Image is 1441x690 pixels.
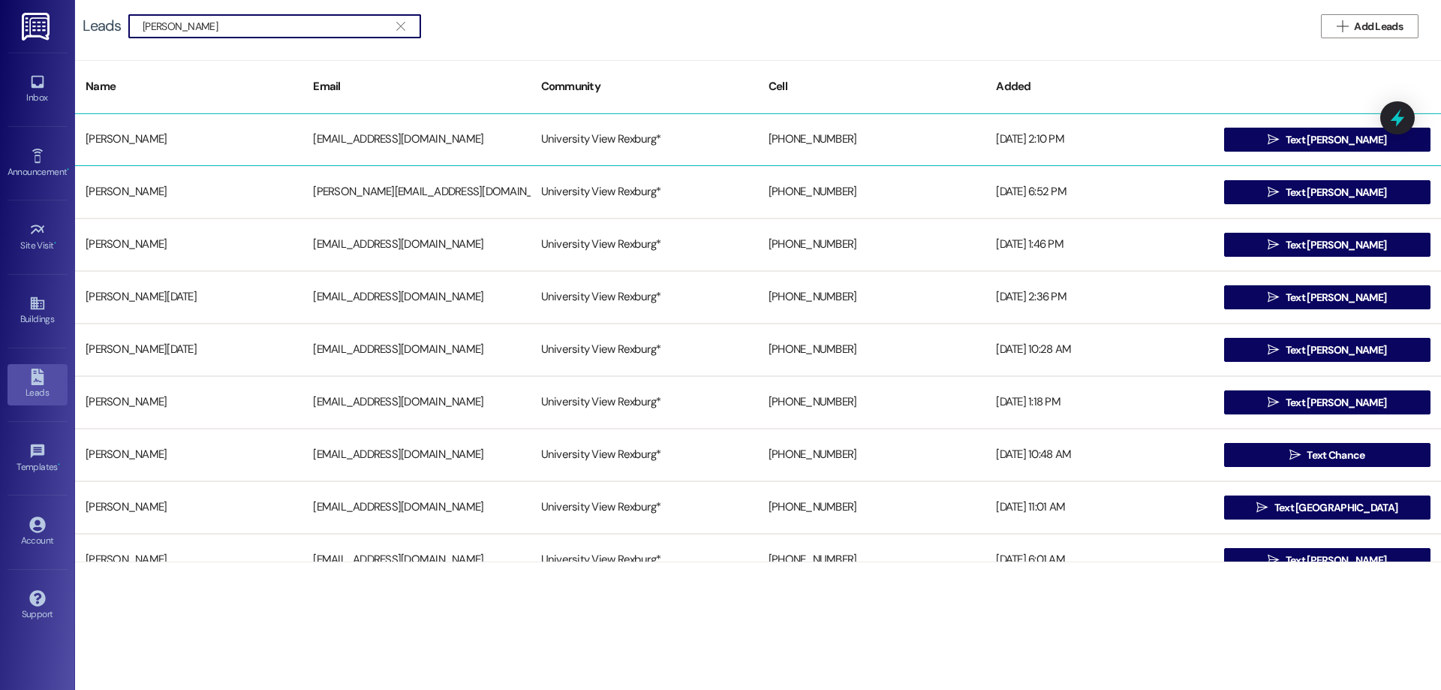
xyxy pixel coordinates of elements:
div: Email [302,68,530,105]
span: • [58,459,60,470]
span: Text [PERSON_NAME] [1286,395,1386,411]
div: Name [75,68,302,105]
input: Search name/email/community (quotes for exact match e.g. "John Smith") [143,16,389,37]
div: [PHONE_NUMBER] [758,125,985,155]
div: [PHONE_NUMBER] [758,177,985,207]
div: [PERSON_NAME] [75,387,302,417]
div: University View Rexburg* [531,387,758,417]
a: Templates • [8,438,68,479]
div: Community [531,68,758,105]
div: [PERSON_NAME] [75,493,302,523]
span: Text Chance [1307,447,1364,463]
div: [DATE] 1:18 PM [985,387,1213,417]
div: [EMAIL_ADDRESS][DOMAIN_NAME] [302,387,530,417]
a: Leads [8,364,68,405]
button: Text [PERSON_NAME] [1224,233,1430,257]
button: Text [PERSON_NAME] [1224,285,1430,309]
div: Leads [83,18,121,34]
i:  [1268,239,1279,251]
div: [EMAIL_ADDRESS][DOMAIN_NAME] [302,545,530,575]
span: Text [PERSON_NAME] [1286,553,1386,568]
div: [DATE] 10:28 AM [985,335,1213,365]
div: [PHONE_NUMBER] [758,230,985,260]
i:  [1268,134,1279,146]
div: [DATE] 10:48 AM [985,440,1213,470]
div: [PERSON_NAME][EMAIL_ADDRESS][DOMAIN_NAME] [302,177,530,207]
div: [DATE] 2:36 PM [985,282,1213,312]
div: [DATE] 1:46 PM [985,230,1213,260]
span: • [54,238,56,249]
span: • [67,164,69,175]
div: [EMAIL_ADDRESS][DOMAIN_NAME] [302,230,530,260]
i:  [396,20,405,32]
i:  [1337,20,1348,32]
div: [DATE] 6:01 AM [985,545,1213,575]
div: University View Rexburg* [531,230,758,260]
button: Text [PERSON_NAME] [1224,180,1430,204]
a: Support [8,586,68,626]
button: Text [PERSON_NAME] [1224,548,1430,572]
div: University View Rexburg* [531,493,758,523]
a: Inbox [8,69,68,110]
button: Text [GEOGRAPHIC_DATA] [1224,496,1430,520]
button: Text [PERSON_NAME] [1224,390,1430,414]
div: [DATE] 6:52 PM [985,177,1213,207]
span: Text [PERSON_NAME] [1286,185,1386,200]
span: Text [PERSON_NAME] [1286,290,1386,306]
i:  [1268,344,1279,356]
span: Text [PERSON_NAME] [1286,237,1386,253]
button: Text [PERSON_NAME] [1224,128,1430,152]
span: Text [PERSON_NAME] [1286,132,1386,148]
div: [PHONE_NUMBER] [758,282,985,312]
div: University View Rexburg* [531,282,758,312]
div: [PERSON_NAME] [75,230,302,260]
div: [EMAIL_ADDRESS][DOMAIN_NAME] [302,335,530,365]
i:  [1268,186,1279,198]
i:  [1268,554,1279,566]
a: Site Visit • [8,217,68,258]
button: Add Leads [1321,14,1418,38]
i:  [1268,291,1279,303]
div: [DATE] 2:10 PM [985,125,1213,155]
button: Clear text [389,15,413,38]
div: [PERSON_NAME][DATE] [75,335,302,365]
button: Text Chance [1224,443,1430,467]
div: [PHONE_NUMBER] [758,335,985,365]
div: [EMAIL_ADDRESS][DOMAIN_NAME] [302,493,530,523]
div: University View Rexburg* [531,177,758,207]
div: [PERSON_NAME] [75,545,302,575]
div: Added [985,68,1213,105]
div: [PERSON_NAME][DATE] [75,282,302,312]
div: [DATE] 11:01 AM [985,493,1213,523]
div: Cell [758,68,985,105]
i:  [1268,396,1279,408]
div: [PERSON_NAME] [75,125,302,155]
i:  [1256,502,1268,514]
div: [EMAIL_ADDRESS][DOMAIN_NAME] [302,440,530,470]
div: [PHONE_NUMBER] [758,440,985,470]
div: University View Rexburg* [531,545,758,575]
div: University View Rexburg* [531,125,758,155]
a: Account [8,512,68,553]
div: [PHONE_NUMBER] [758,387,985,417]
button: Text [PERSON_NAME] [1224,338,1430,362]
div: [PERSON_NAME] [75,440,302,470]
div: [PHONE_NUMBER] [758,545,985,575]
div: [PERSON_NAME] [75,177,302,207]
div: [EMAIL_ADDRESS][DOMAIN_NAME] [302,282,530,312]
i:  [1289,449,1301,461]
span: Text [PERSON_NAME] [1286,342,1386,358]
span: Add Leads [1354,19,1403,35]
div: [EMAIL_ADDRESS][DOMAIN_NAME] [302,125,530,155]
div: University View Rexburg* [531,335,758,365]
img: ResiDesk Logo [22,13,53,41]
a: Buildings [8,291,68,331]
div: [PHONE_NUMBER] [758,493,985,523]
span: Text [GEOGRAPHIC_DATA] [1274,500,1398,516]
div: University View Rexburg* [531,440,758,470]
